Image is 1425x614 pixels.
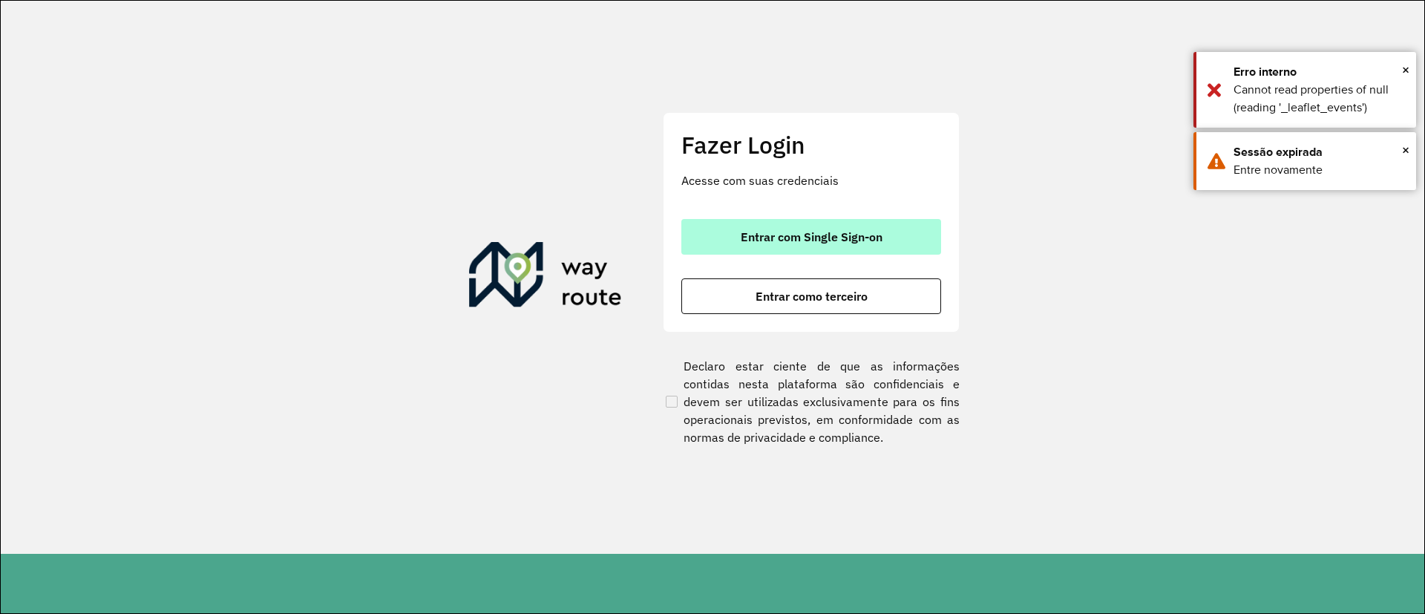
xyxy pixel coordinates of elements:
[1402,59,1409,81] span: ×
[1234,81,1405,117] div: Cannot read properties of null (reading '_leaflet_events')
[663,357,960,446] label: Declaro estar ciente de que as informações contidas nesta plataforma são confidenciais e devem se...
[1402,59,1409,81] button: Close
[681,278,941,314] button: button
[681,172,941,189] p: Acesse com suas credenciais
[756,290,868,302] span: Entrar como terceiro
[1234,161,1405,179] div: Entre novamente
[1234,143,1405,161] div: Sessão expirada
[681,131,941,159] h2: Fazer Login
[741,231,882,243] span: Entrar com Single Sign-on
[681,219,941,255] button: button
[1402,139,1409,161] span: ×
[1402,139,1409,161] button: Close
[469,242,622,313] img: Roteirizador AmbevTech
[1234,63,1405,81] div: Erro interno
